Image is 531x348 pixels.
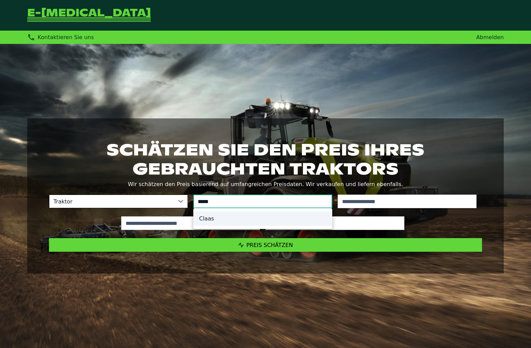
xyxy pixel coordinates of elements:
span: Preis schätzen [246,242,293,248]
div: Kontaktieren Sie uns [27,33,94,41]
button: Preis schätzen [49,238,482,252]
span: Kontaktieren Sie uns [38,34,94,40]
a: Zurück zur Startseite [27,8,151,22]
p: Wir schätzen den Preis basierend auf umfangreichen Preisdaten. Wir verkaufen und liefern ebenfalls. [49,180,482,189]
span: Traktor [49,195,174,208]
li: Claas [194,211,332,226]
a: Abmelden [476,34,504,40]
h1: Schätzen Sie den Preis Ihres gebrauchten Traktors [49,140,482,178]
ul: Option List [194,209,332,229]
